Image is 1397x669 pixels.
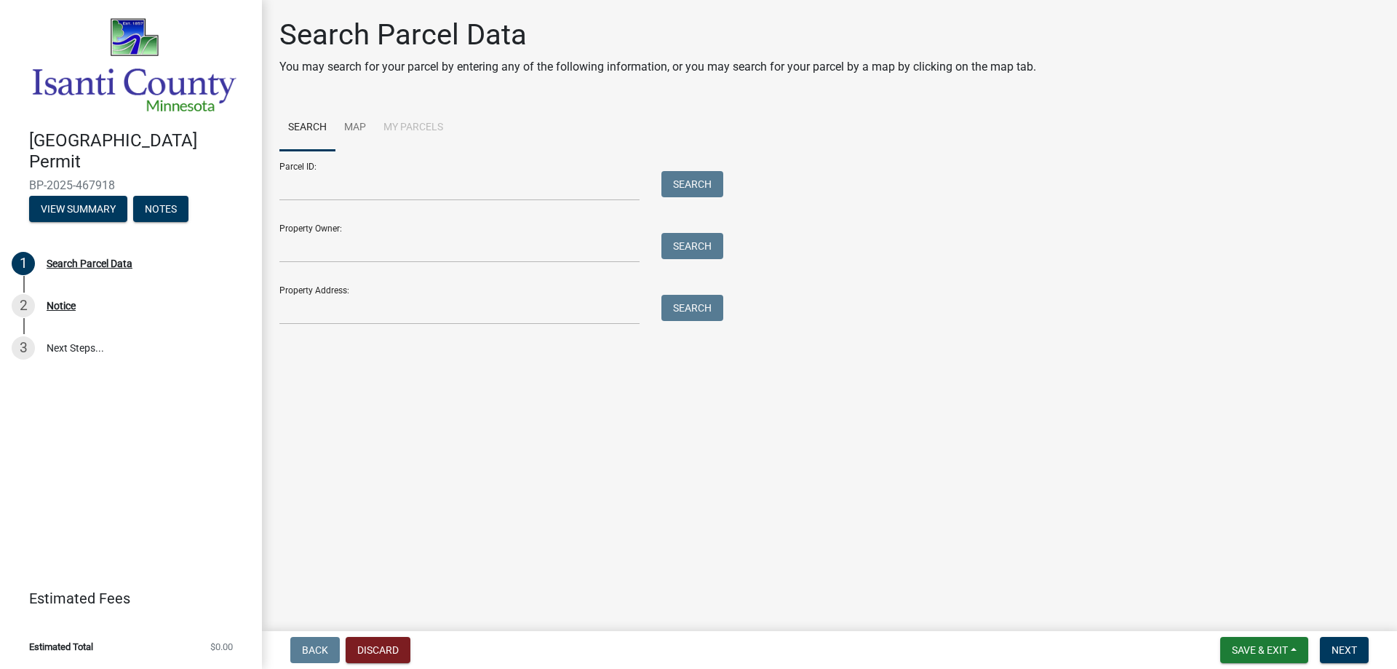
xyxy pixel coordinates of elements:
button: Search [661,171,723,197]
div: 3 [12,336,35,360]
button: Search [661,233,723,259]
button: Search [661,295,723,321]
button: Notes [133,196,188,222]
span: BP-2025-467918 [29,178,233,192]
a: Estimated Fees [12,584,239,613]
wm-modal-confirm: Summary [29,204,127,215]
button: Discard [346,637,410,663]
div: Notice [47,301,76,311]
h4: [GEOGRAPHIC_DATA] Permit [29,130,250,173]
button: Next [1320,637,1369,663]
wm-modal-confirm: Notes [133,204,188,215]
h1: Search Parcel Data [279,17,1036,52]
span: Save & Exit [1232,644,1288,656]
span: Next [1332,644,1357,656]
span: $0.00 [210,642,233,652]
a: Map [335,105,375,151]
button: Back [290,637,340,663]
div: 2 [12,294,35,317]
button: Save & Exit [1220,637,1308,663]
img: Isanti County, Minnesota [29,15,239,115]
span: Estimated Total [29,642,93,652]
p: You may search for your parcel by entering any of the following information, or you may search fo... [279,58,1036,76]
button: View Summary [29,196,127,222]
div: Search Parcel Data [47,258,132,269]
span: Back [302,644,328,656]
a: Search [279,105,335,151]
div: 1 [12,252,35,275]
